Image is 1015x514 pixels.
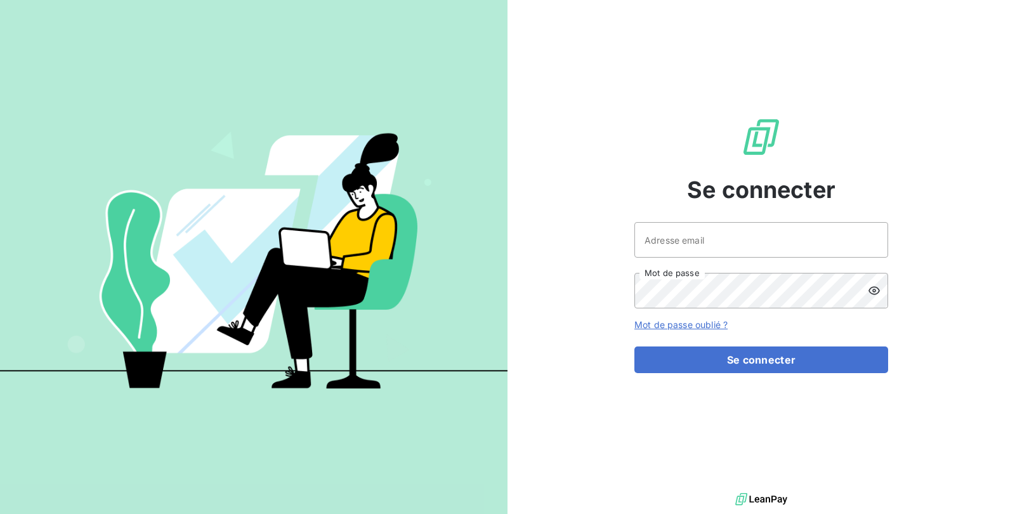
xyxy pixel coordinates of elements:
[634,346,888,373] button: Se connecter
[634,222,888,258] input: placeholder
[741,117,782,157] img: Logo LeanPay
[687,173,835,207] span: Se connecter
[735,490,787,509] img: logo
[634,319,728,330] a: Mot de passe oublié ?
